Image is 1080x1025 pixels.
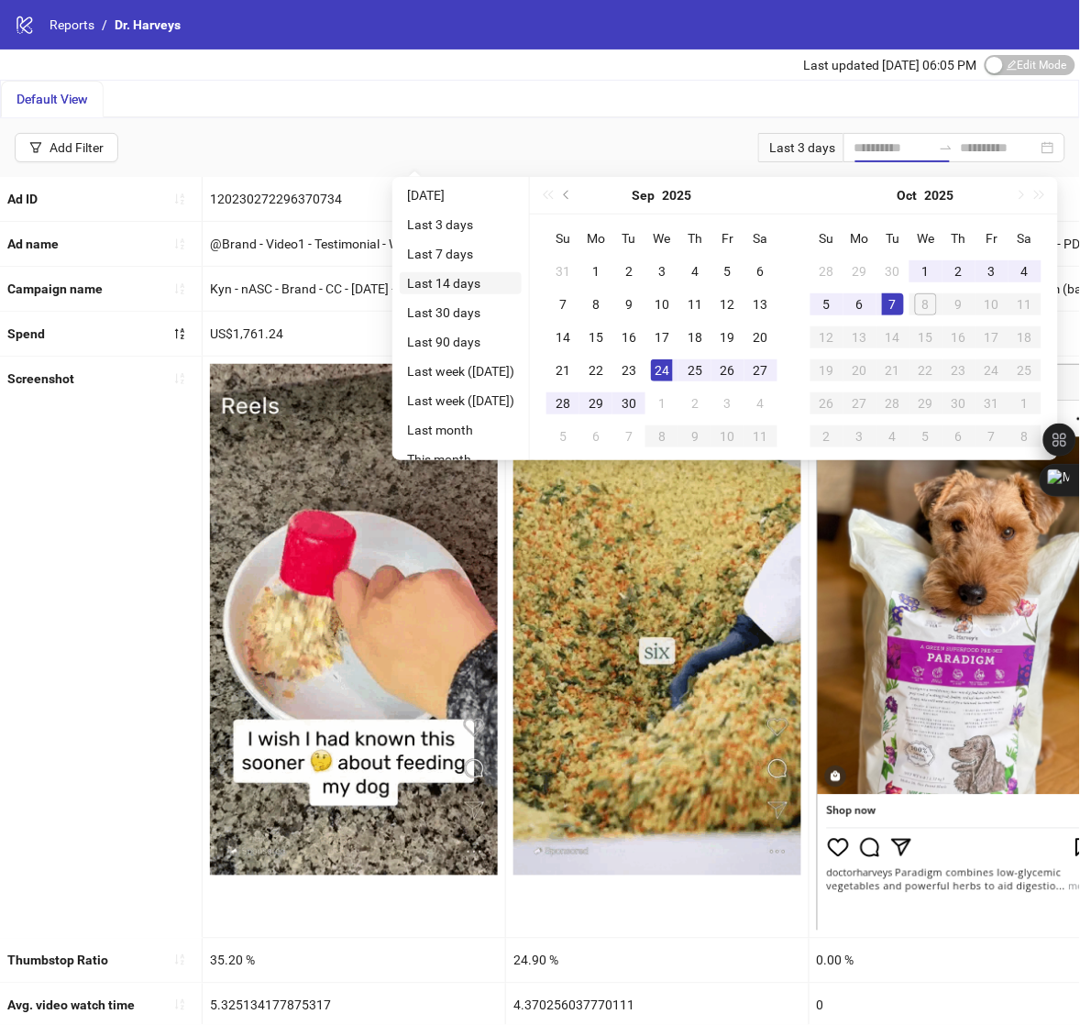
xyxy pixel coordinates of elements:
[579,321,612,354] td: 2025-09-15
[7,237,59,251] b: Ad name
[645,222,678,255] th: We
[876,222,909,255] th: Tu
[173,282,186,295] span: sort-ascending
[678,321,711,354] td: 2025-09-18
[678,222,711,255] th: Th
[612,321,645,354] td: 2025-09-16
[849,293,871,315] div: 6
[552,359,574,381] div: 21
[1014,392,1036,414] div: 1
[1014,260,1036,282] div: 4
[810,420,843,453] td: 2025-11-02
[843,420,876,453] td: 2025-11-03
[17,92,88,106] span: Default View
[29,141,42,154] span: filter
[843,222,876,255] th: Mo
[612,420,645,453] td: 2025-10-07
[546,420,579,453] td: 2025-10-05
[400,448,522,470] li: This month
[975,354,1008,387] td: 2025-10-24
[810,387,843,420] td: 2025-10-26
[750,359,772,381] div: 27
[1014,293,1036,315] div: 11
[546,321,579,354] td: 2025-09-14
[585,359,607,381] div: 22
[915,359,937,381] div: 22
[579,288,612,321] td: 2025-09-08
[882,293,904,315] div: 7
[843,288,876,321] td: 2025-10-06
[744,387,777,420] td: 2025-10-04
[744,354,777,387] td: 2025-09-27
[843,255,876,288] td: 2025-09-29
[810,288,843,321] td: 2025-10-05
[546,222,579,255] th: Su
[810,321,843,354] td: 2025-10-12
[618,326,640,348] div: 16
[975,420,1008,453] td: 2025-11-07
[400,214,522,236] li: Last 3 days
[804,58,977,72] span: Last updated [DATE] 06:05 PM
[882,359,904,381] div: 21
[717,260,739,282] div: 5
[684,359,706,381] div: 25
[663,177,692,214] button: Choose a year
[942,321,975,354] td: 2025-10-16
[203,222,505,266] div: @Brand - Video1 - Testimonial - WelcomeOffer - PDP - DrH845857 - [DATE]
[909,420,942,453] td: 2025-11-05
[645,288,678,321] td: 2025-09-10
[816,425,838,447] div: 2
[552,260,574,282] div: 31
[400,184,522,206] li: [DATE]
[948,260,970,282] div: 2
[882,326,904,348] div: 14
[939,140,953,155] span: swap-right
[948,293,970,315] div: 9
[1008,222,1041,255] th: Sa
[981,293,1003,315] div: 10
[876,255,909,288] td: 2025-09-30
[981,392,1003,414] div: 31
[173,953,186,966] span: sort-ascending
[843,387,876,420] td: 2025-10-27
[552,425,574,447] div: 5
[546,288,579,321] td: 2025-09-07
[948,326,970,348] div: 16
[810,222,843,255] th: Su
[810,255,843,288] td: 2025-09-28
[876,321,909,354] td: 2025-10-14
[758,133,843,162] div: Last 3 days
[948,425,970,447] div: 6
[744,222,777,255] th: Sa
[711,288,744,321] td: 2025-09-12
[115,17,181,32] span: Dr. Harveys
[585,293,607,315] div: 8
[173,237,186,250] span: sort-ascending
[684,293,706,315] div: 11
[651,260,673,282] div: 3
[942,420,975,453] td: 2025-11-06
[975,387,1008,420] td: 2025-10-31
[948,392,970,414] div: 30
[15,133,118,162] button: Add Filter
[1008,255,1041,288] td: 2025-10-04
[942,288,975,321] td: 2025-10-09
[711,387,744,420] td: 2025-10-03
[612,255,645,288] td: 2025-09-02
[876,288,909,321] td: 2025-10-07
[717,425,739,447] div: 10
[1014,359,1036,381] div: 25
[816,326,838,348] div: 12
[816,392,838,414] div: 26
[651,326,673,348] div: 17
[678,387,711,420] td: 2025-10-02
[876,387,909,420] td: 2025-10-28
[744,288,777,321] td: 2025-09-13
[915,392,937,414] div: 29
[612,288,645,321] td: 2025-09-09
[717,326,739,348] div: 19
[1008,354,1041,387] td: 2025-10-25
[876,420,909,453] td: 2025-11-04
[618,392,640,414] div: 30
[585,260,607,282] div: 1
